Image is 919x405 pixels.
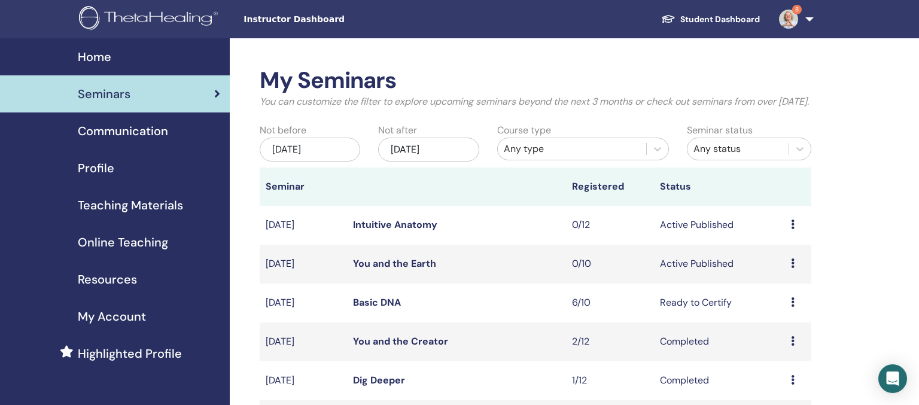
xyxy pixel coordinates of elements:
[566,284,653,322] td: 6/10
[566,206,653,245] td: 0/12
[78,307,146,325] span: My Account
[260,67,811,95] h2: My Seminars
[78,85,130,103] span: Seminars
[566,245,653,284] td: 0/10
[260,284,347,322] td: [DATE]
[260,95,811,109] p: You can customize the filter to explore upcoming seminars beyond the next 3 months or check out s...
[353,374,405,386] a: Dig Deeper
[353,218,437,231] a: Intuitive Anatomy
[78,233,168,251] span: Online Teaching
[260,168,347,206] th: Seminar
[78,122,168,140] span: Communication
[260,138,360,162] div: [DATE]
[378,123,417,138] label: Not after
[260,322,347,361] td: [DATE]
[78,270,137,288] span: Resources
[654,322,786,361] td: Completed
[260,206,347,245] td: [DATE]
[78,345,182,363] span: Highlighted Profile
[260,123,306,138] label: Not before
[260,361,347,400] td: [DATE]
[504,142,640,156] div: Any type
[654,361,786,400] td: Completed
[661,14,675,24] img: graduation-cap-white.svg
[497,123,551,138] label: Course type
[654,206,786,245] td: Active Published
[792,5,802,14] span: 8
[378,138,479,162] div: [DATE]
[353,296,401,309] a: Basic DNA
[260,245,347,284] td: [DATE]
[78,159,114,177] span: Profile
[79,6,222,33] img: logo.png
[779,10,798,29] img: default.jpg
[353,257,436,270] a: You and the Earth
[566,361,653,400] td: 1/12
[687,123,753,138] label: Seminar status
[353,335,448,348] a: You and the Creator
[244,13,423,26] span: Instructor Dashboard
[693,142,783,156] div: Any status
[654,168,786,206] th: Status
[654,245,786,284] td: Active Published
[566,322,653,361] td: 2/12
[566,168,653,206] th: Registered
[878,364,907,393] div: Open Intercom Messenger
[654,284,786,322] td: Ready to Certify
[652,8,769,31] a: Student Dashboard
[78,48,111,66] span: Home
[78,196,183,214] span: Teaching Materials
